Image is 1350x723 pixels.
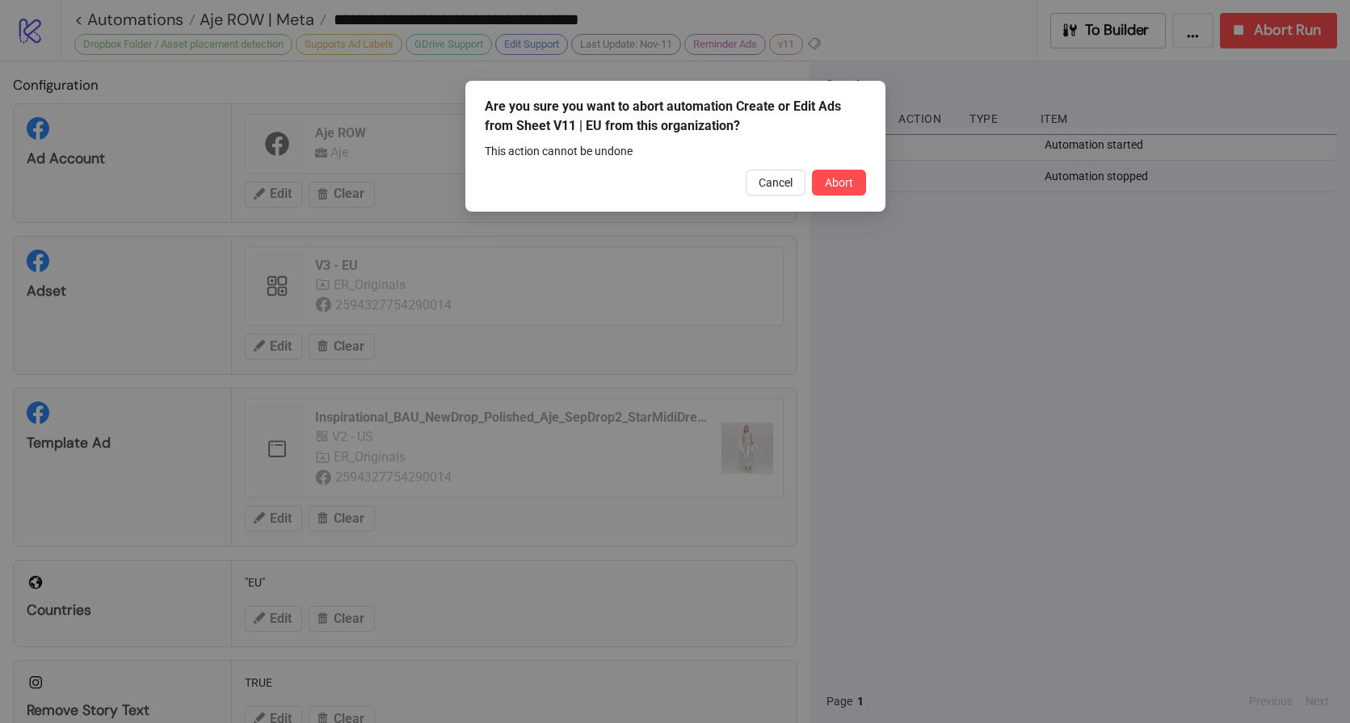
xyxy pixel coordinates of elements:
button: Cancel [746,170,805,195]
span: Cancel [759,176,793,189]
button: Abort [812,170,866,195]
div: Are you sure you want to abort automation Create or Edit Ads from Sheet V11 | EU from this organi... [485,97,866,136]
div: This action cannot be undone [485,142,866,160]
span: Abort [825,176,853,189]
